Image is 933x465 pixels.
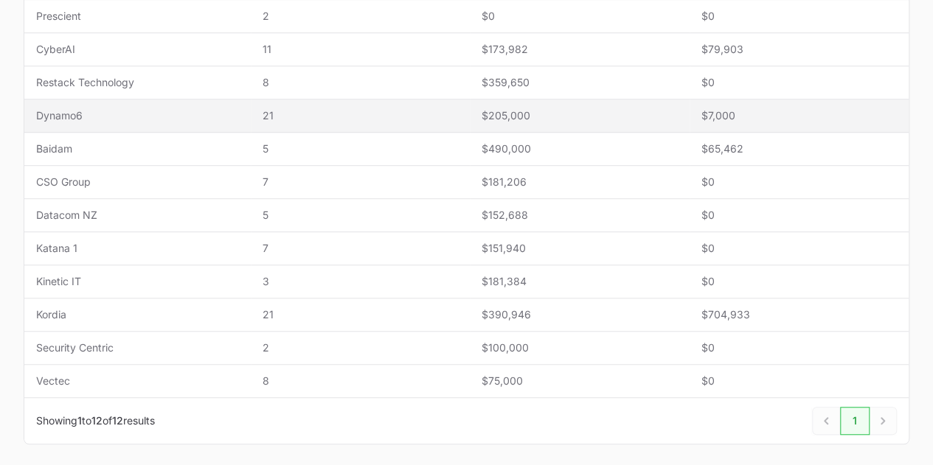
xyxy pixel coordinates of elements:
a: 1 [840,407,870,435]
span: 1 [77,414,82,427]
span: $181,384 [482,274,677,289]
span: $0 [701,274,897,289]
span: $0 [701,9,897,24]
span: $0 [701,374,897,388]
span: Restack Technology [36,75,239,90]
span: $490,000 [482,141,677,156]
span: 2 [263,340,458,355]
span: $100,000 [482,340,677,355]
span: 7 [263,241,458,256]
span: 8 [263,374,458,388]
span: 21 [263,108,458,123]
span: $0 [701,208,897,223]
span: 5 [263,208,458,223]
span: $65,462 [701,141,897,156]
span: $152,688 [482,208,677,223]
span: $181,206 [482,175,677,189]
span: $151,940 [482,241,677,256]
span: $0 [701,75,897,90]
span: $75,000 [482,374,677,388]
span: CyberAI [36,42,239,57]
span: 11 [263,42,458,57]
span: Security Centric [36,340,239,355]
span: 8 [263,75,458,90]
span: 5 [263,141,458,156]
span: $390,946 [482,307,677,322]
span: $0 [482,9,677,24]
span: 12 [91,414,103,427]
span: $0 [701,175,897,189]
span: $0 [701,340,897,355]
span: 2 [263,9,458,24]
span: $79,903 [701,42,897,57]
span: $0 [701,241,897,256]
span: $359,650 [482,75,677,90]
span: Katana 1 [36,241,239,256]
span: $7,000 [701,108,897,123]
span: 12 [112,414,123,427]
span: 21 [263,307,458,322]
span: Kordia [36,307,239,322]
span: $205,000 [482,108,677,123]
span: Dynamo6 [36,108,239,123]
span: Vectec [36,374,239,388]
span: 3 [263,274,458,289]
span: CSO Group [36,175,239,189]
span: Prescient [36,9,239,24]
p: Showing to of results [36,413,155,428]
span: Kinetic IT [36,274,239,289]
span: Datacom NZ [36,208,239,223]
span: 7 [263,175,458,189]
span: Baidam [36,141,239,156]
span: $704,933 [701,307,897,322]
span: $173,982 [482,42,677,57]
